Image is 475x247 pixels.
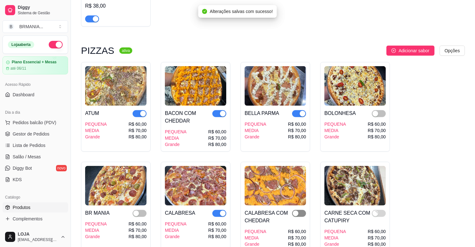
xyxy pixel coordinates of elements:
[208,141,226,148] div: R$ 80,00
[324,127,346,134] div: MEDIA
[165,233,186,240] div: Grande
[3,229,68,244] button: LOJA[EMAIL_ADDRESS][DOMAIN_NAME]
[85,166,147,206] img: product-image
[208,135,226,141] div: R$ 70,00
[19,23,43,30] div: BRMANIA ...
[445,47,460,54] span: Opções
[3,163,68,173] a: Diggy Botnovo
[18,237,58,242] span: [EMAIL_ADDRESS][DOMAIN_NAME]
[245,110,279,117] div: BELLA PARMA
[165,141,186,148] div: Grande
[119,47,132,54] sup: ativa
[165,221,186,227] div: PEQUENA
[85,227,107,233] div: MEDIA
[128,221,147,227] div: R$ 60,00
[165,66,226,106] img: product-image
[324,134,346,140] div: Grande
[245,127,266,134] div: MEDIA
[398,47,429,54] span: Adicionar sabor
[202,9,207,14] span: check-circle
[3,140,68,150] a: Lista de Pedidos
[288,235,306,241] div: R$ 70,00
[165,110,212,125] div: BACON COM CHEDDAR
[81,47,114,54] h3: PIZZAS
[210,9,273,14] span: Alterações salvas com sucesso!
[324,228,346,235] div: PEQUENA
[8,41,34,48] div: Loja aberta
[324,209,372,225] div: CARNE SECA COM CATUPIRY
[324,166,386,206] img: product-image
[3,56,68,74] a: Plano Essencial + Mesasaté 06/11
[128,127,147,134] div: R$ 70,00
[13,204,30,211] span: Produtos
[324,235,346,241] div: MEDIA
[3,79,68,90] div: Acesso Rápido
[208,233,226,240] div: R$ 80,00
[165,166,226,206] img: product-image
[165,129,186,135] div: PEQUENA
[3,174,68,185] a: KDS
[3,117,68,128] button: Pedidos balcão (PDV)
[391,48,396,53] span: plus-circle
[3,20,68,33] button: Select a team
[85,2,147,10] div: R$ 38,00
[128,134,147,140] div: R$ 80,00
[3,129,68,139] a: Gestor de Pedidos
[368,228,386,235] div: R$ 60,00
[165,135,186,141] div: MEDIA
[324,110,356,117] div: BOLONHESA
[288,134,306,140] div: R$ 80,00
[128,227,147,233] div: R$ 70,00
[3,214,68,224] a: Complementos
[245,209,292,225] div: CALABRESA COM CHEDDAR
[324,121,346,127] div: PEQUENA
[85,209,109,217] div: BR MANIA
[13,165,32,171] span: Diggy Bot
[12,60,57,65] article: Plano Essencial + Mesas
[208,129,226,135] div: R$ 60,00
[18,5,66,10] span: Diggy
[8,23,14,30] span: B
[10,66,26,71] article: até 06/11
[13,154,41,160] span: Salão / Mesas
[372,210,378,216] span: loading
[85,110,99,117] div: ATUM
[368,235,386,241] div: R$ 70,00
[165,209,195,217] div: CALABRESA
[13,176,22,183] span: KDS
[85,66,147,106] img: product-image
[368,134,386,140] div: R$ 80,00
[165,227,186,233] div: MEDIA
[128,233,147,240] div: R$ 80,00
[288,121,306,127] div: R$ 60,00
[245,235,266,241] div: MEDIA
[85,121,107,127] div: PEQUENA
[245,121,266,127] div: PEQUENA
[245,228,266,235] div: PEQUENA
[49,41,63,48] button: Alterar Status
[3,152,68,162] a: Salão / Mesas
[13,119,56,126] span: Pedidos balcão (PDV)
[13,92,34,98] span: Dashboard
[3,192,68,202] div: Catálogo
[128,121,147,127] div: R$ 60,00
[386,46,434,56] button: Adicionar sabor
[13,131,49,137] span: Gestor de Pedidos
[13,216,42,222] span: Complementos
[368,121,386,127] div: R$ 60,00
[85,233,107,240] div: Grande
[13,142,46,149] span: Lista de Pedidos
[3,107,68,117] div: Dia a dia
[85,127,107,134] div: MEDIA
[208,221,226,227] div: R$ 60,00
[245,66,306,106] img: product-image
[288,228,306,235] div: R$ 60,00
[18,231,58,237] span: LOJA
[368,127,386,134] div: R$ 70,00
[245,134,266,140] div: Grande
[245,166,306,206] img: product-image
[208,227,226,233] div: R$ 70,00
[3,90,68,100] a: Dashboard
[440,46,465,56] button: Opções
[3,202,68,212] a: Produtos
